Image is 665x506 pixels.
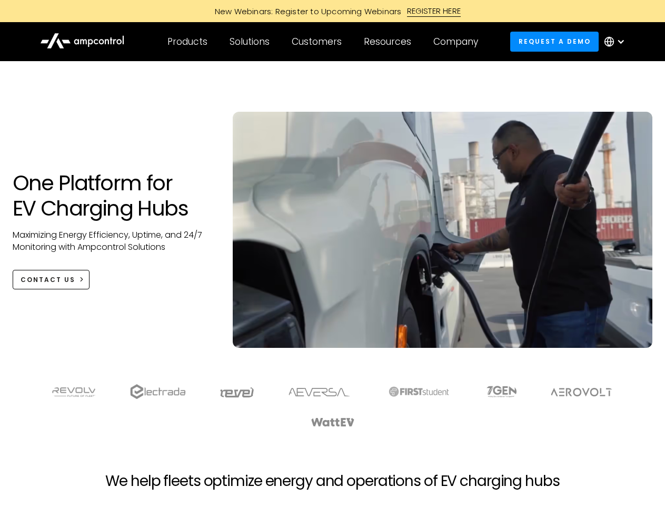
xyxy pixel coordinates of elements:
[13,229,212,253] p: Maximizing Energy Efficiency, Uptime, and 24/7 Monitoring with Ampcontrol Solutions
[550,388,613,396] img: Aerovolt Logo
[230,36,270,47] div: Solutions
[433,36,478,47] div: Company
[311,418,355,426] img: WattEV logo
[167,36,207,47] div: Products
[292,36,342,47] div: Customers
[364,36,411,47] div: Resources
[407,5,461,17] div: REGISTER HERE
[96,5,570,17] a: New Webinars: Register to Upcoming WebinarsREGISTER HERE
[13,170,212,221] h1: One Platform for EV Charging Hubs
[21,275,75,285] div: CONTACT US
[204,6,407,17] div: New Webinars: Register to Upcoming Webinars
[510,32,599,51] a: Request a demo
[130,384,185,399] img: electrada logo
[13,270,90,289] a: CONTACT US
[105,472,559,490] h2: We help fleets optimize energy and operations of EV charging hubs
